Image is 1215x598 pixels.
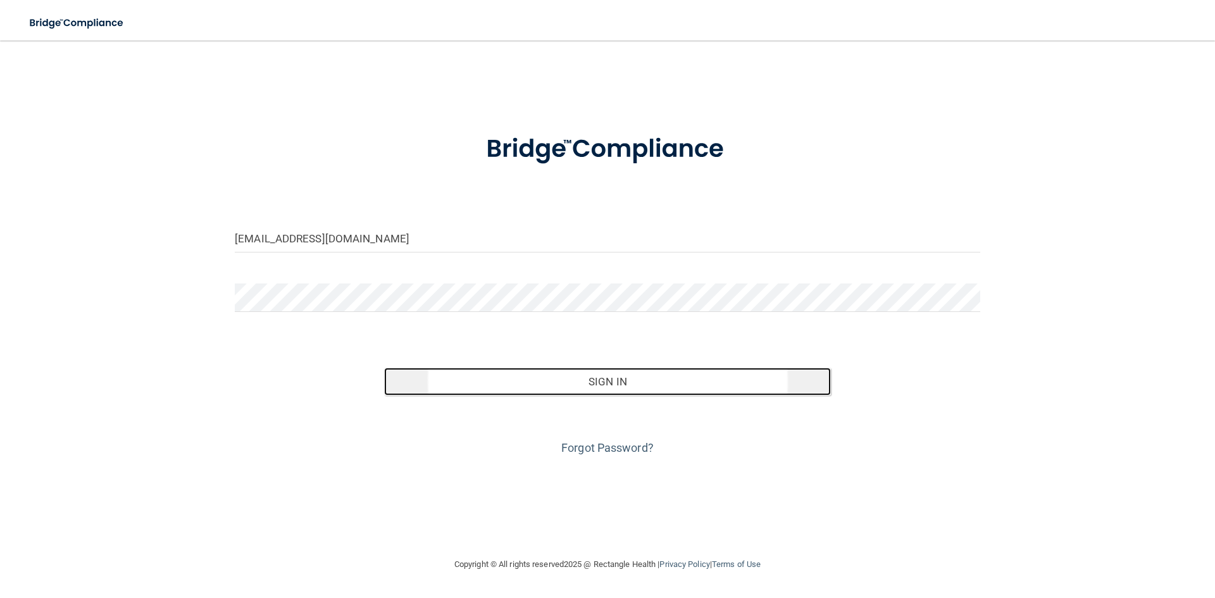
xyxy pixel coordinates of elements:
[384,368,832,396] button: Sign In
[235,224,980,252] input: Email
[561,441,654,454] a: Forgot Password?
[19,10,135,36] img: bridge_compliance_login_screen.278c3ca4.svg
[659,559,709,569] a: Privacy Policy
[712,559,761,569] a: Terms of Use
[377,544,838,585] div: Copyright © All rights reserved 2025 @ Rectangle Health | |
[460,116,755,182] img: bridge_compliance_login_screen.278c3ca4.svg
